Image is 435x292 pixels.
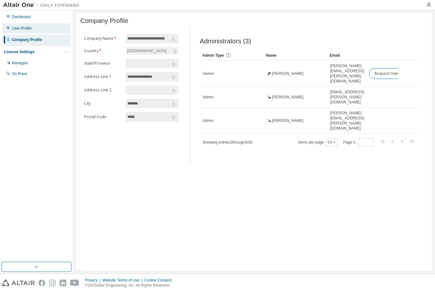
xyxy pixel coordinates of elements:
[12,26,32,31] div: User Profile
[12,61,28,66] div: Managed
[84,88,122,93] label: Address Line 2
[203,95,213,100] span: Admin
[70,280,79,286] img: youtube.svg
[12,71,27,76] div: On Prem
[49,280,56,286] img: instagram.svg
[85,283,175,288] p: © 2025 Altair Engineering, Inc. All Rights Reserved.
[272,118,303,123] span: [PERSON_NAME]
[272,95,303,100] span: [PERSON_NAME]
[84,101,122,106] label: City
[202,53,224,58] span: Admin Type
[84,61,122,66] label: State/Province
[298,138,338,146] span: Items per page
[343,138,374,146] span: Page n.
[203,118,213,123] span: Admin
[330,50,364,61] div: Email
[84,74,122,79] label: Address Line 1
[330,63,364,84] span: [PERSON_NAME][EMAIL_ADDRESS][PERSON_NAME][DOMAIN_NAME]
[266,50,324,61] div: Name
[126,47,168,54] div: [GEOGRAPHIC_DATA]
[330,89,364,105] span: [EMAIL_ADDRESS][PERSON_NAME][DOMAIN_NAME]
[3,2,83,8] img: Altair One
[12,14,31,19] div: Dashboard
[85,278,102,283] div: Privacy
[203,140,252,145] span: Showing entries 1 through 3 of 3
[327,140,336,145] button: 10
[84,114,122,119] label: Postal Code
[144,278,175,283] div: Cookie Consent
[84,36,122,41] label: Company Name
[102,278,144,283] div: Website Terms of Use
[39,280,45,286] img: facebook.svg
[80,17,128,25] span: Company Profile
[4,49,34,54] div: License Settings
[12,37,42,42] div: Company Profile
[330,110,364,131] span: [PERSON_NAME][EMAIL_ADDRESS][PERSON_NAME][DOMAIN_NAME]
[272,71,303,76] span: [PERSON_NAME]
[203,71,214,76] span: Owner
[2,280,35,286] img: altair_logo.svg
[200,38,251,45] span: Administrators (3)
[60,280,66,286] img: linkedin.svg
[369,68,423,79] button: Request Owner Change
[84,48,122,53] label: Country
[126,47,179,55] div: [GEOGRAPHIC_DATA]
